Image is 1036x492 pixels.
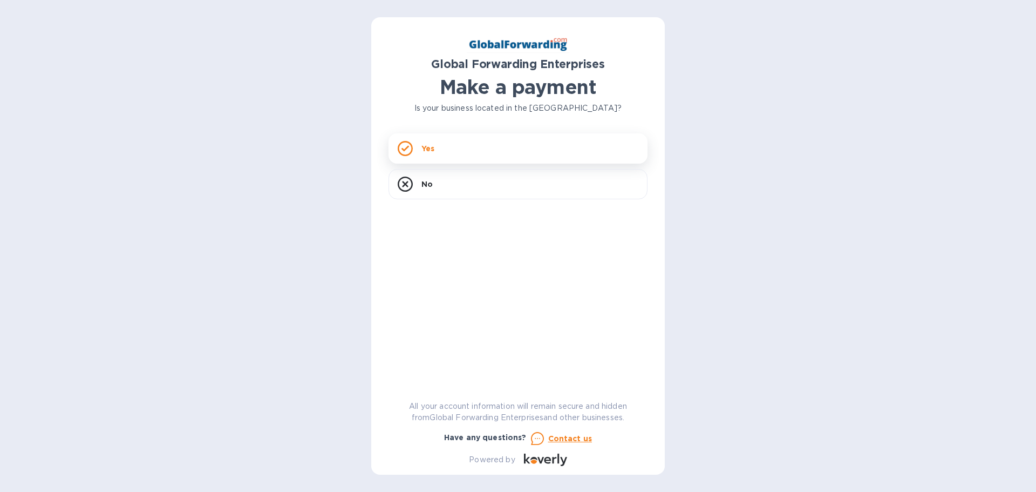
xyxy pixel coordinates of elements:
[421,143,434,154] p: Yes
[388,401,647,423] p: All your account information will remain secure and hidden from Global Forwarding Enterprises and...
[431,57,605,71] b: Global Forwarding Enterprises
[444,433,527,442] b: Have any questions?
[388,76,647,98] h1: Make a payment
[388,103,647,114] p: Is your business located in the [GEOGRAPHIC_DATA]?
[421,179,433,190] p: No
[548,434,592,443] u: Contact us
[469,454,515,466] p: Powered by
